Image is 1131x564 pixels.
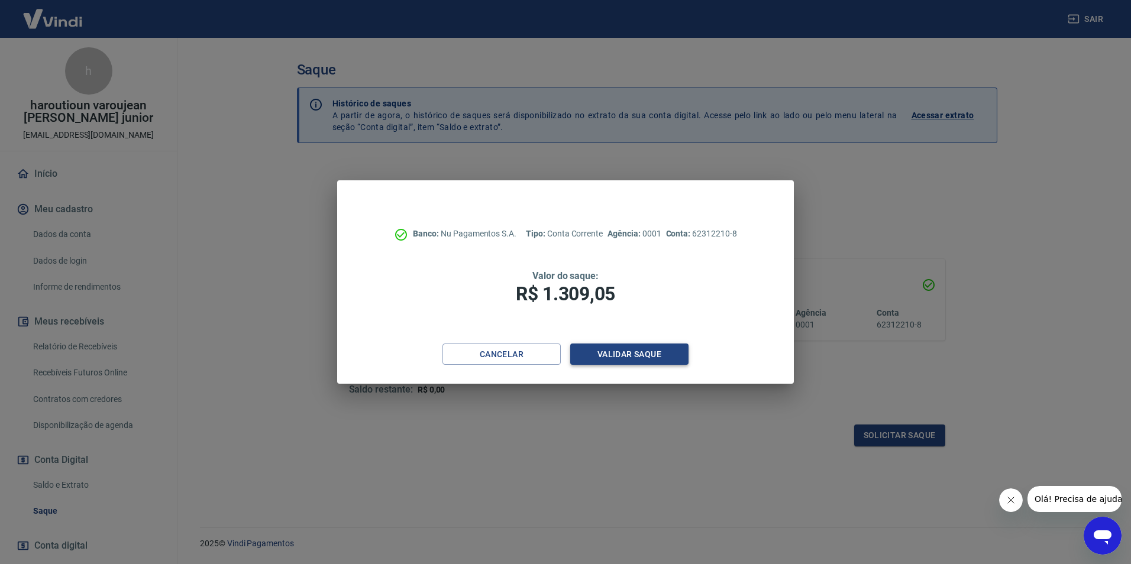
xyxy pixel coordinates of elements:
[1027,486,1122,512] iframe: Message from company
[532,270,599,281] span: Valor do saque:
[607,229,642,238] span: Agência:
[570,343,689,365] button: Validar saque
[607,228,661,240] p: 0001
[442,343,561,365] button: Cancelar
[413,229,441,238] span: Banco:
[999,488,1023,512] iframe: Close message
[666,229,693,238] span: Conta:
[666,228,737,240] p: 62312210-8
[413,228,516,240] p: Nu Pagamentos S.A.
[526,228,603,240] p: Conta Corrente
[526,229,547,238] span: Tipo:
[1084,517,1122,555] iframe: Button to launch messaging window
[7,8,99,18] span: Olá! Precisa de ajuda?
[516,283,615,305] span: R$ 1.309,05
